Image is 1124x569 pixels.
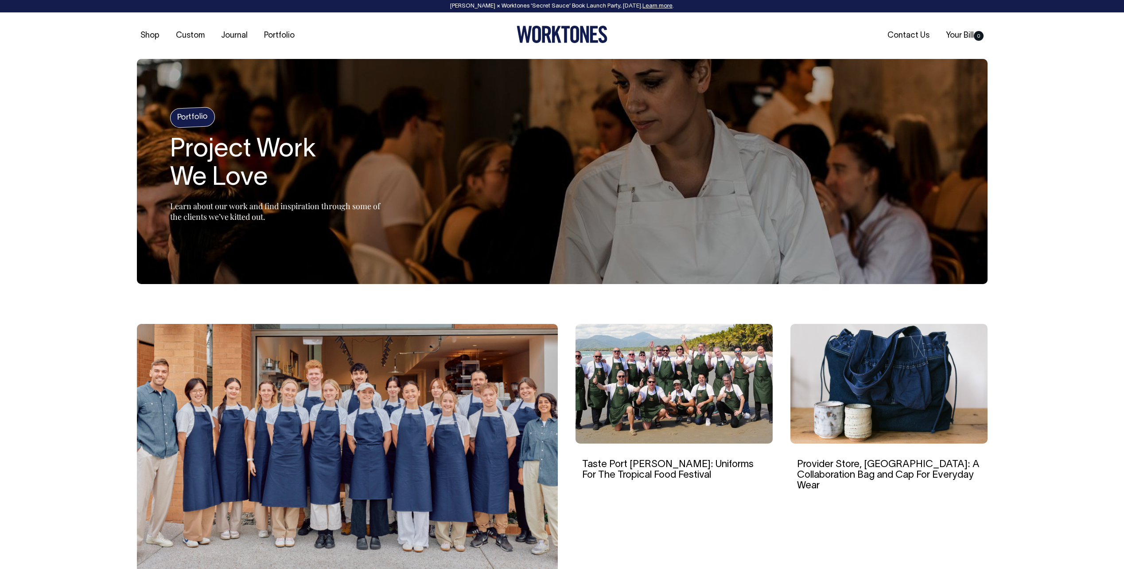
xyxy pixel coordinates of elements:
img: Taste Port Douglas: Uniforms For The Tropical Food Festival [576,324,773,444]
a: Portfolio [261,28,298,43]
a: Taste Port [PERSON_NAME]: Uniforms For The Tropical Food Festival [582,460,754,479]
h1: Project Work We Love [170,136,392,193]
a: Contact Us [884,28,933,43]
div: [PERSON_NAME] × Worktones ‘Secret Sauce’ Book Launch Party, [DATE]. . [9,3,1115,9]
a: Shop [137,28,163,43]
a: Provider Store, [GEOGRAPHIC_DATA]: A Collaboration Bag and Cap For Everyday Wear [797,460,980,490]
a: Journal [218,28,251,43]
img: Provider Store, Sydney: A Collaboration Bag and Cap For Everyday Wear [790,324,988,444]
h4: Portfolio [170,107,215,128]
span: 0 [974,31,984,41]
a: Your Bill0 [942,28,987,43]
p: Learn about our work and find inspiration through some of the clients we’ve kitted out. [170,201,392,222]
a: Custom [172,28,208,43]
a: Learn more [642,4,673,9]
